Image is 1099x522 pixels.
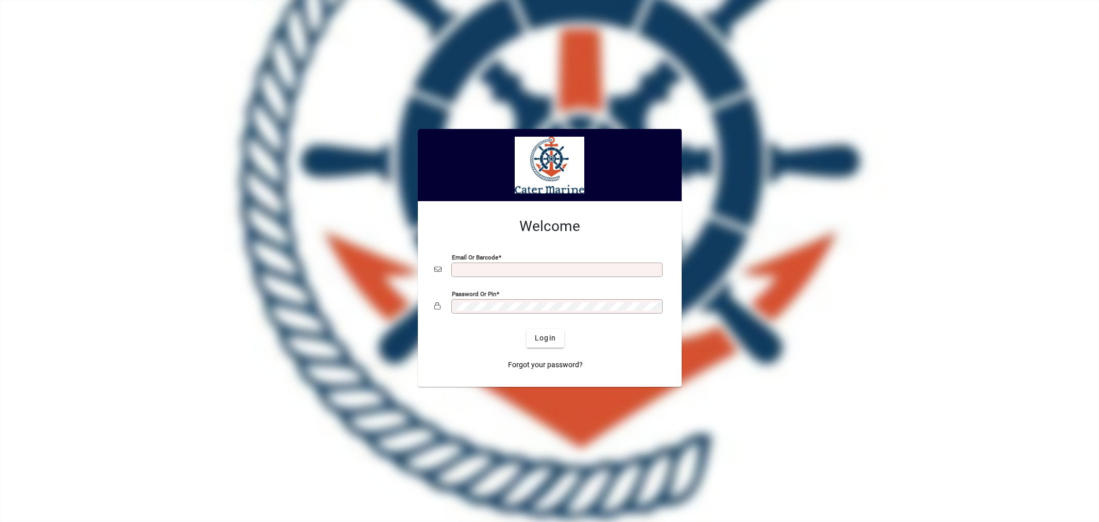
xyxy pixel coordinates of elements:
[452,253,498,260] mat-label: Email or Barcode
[504,356,587,374] a: Forgot your password?
[452,290,496,297] mat-label: Password or Pin
[527,329,564,348] button: Login
[434,218,665,235] h2: Welcome
[535,333,556,344] span: Login
[508,360,583,370] span: Forgot your password?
